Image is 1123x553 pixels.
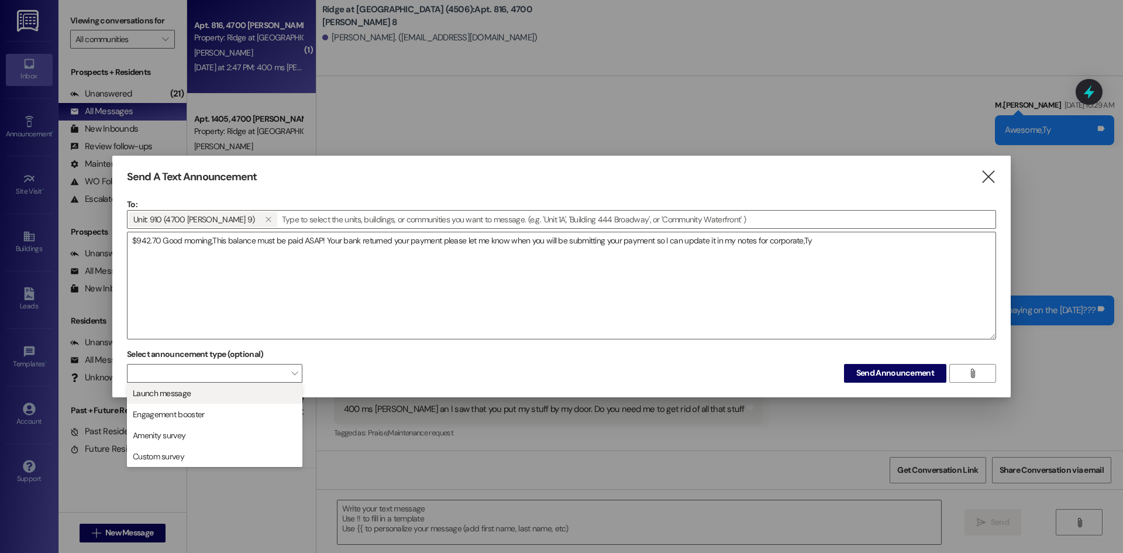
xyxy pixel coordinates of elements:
[968,369,977,378] i: 
[127,198,996,210] p: To:
[133,387,191,399] span: Launch message
[265,215,271,224] i: 
[278,211,995,228] input: Type to select the units, buildings, or communities you want to message. (e.g. 'Unit 1A', 'Buildi...
[856,367,934,379] span: Send Announcement
[133,212,255,227] span: Unit: 910 (4700 Stringfellow 9)
[133,430,185,441] span: Amenity survey
[133,408,204,420] span: Engagement booster
[980,171,996,183] i: 
[127,232,996,339] div: $942.70 Good morning,This balance must be paid ASAP! Your bank returned your payment please let m...
[127,345,264,363] label: Select announcement type (optional)
[127,170,257,184] h3: Send A Text Announcement
[128,232,995,339] textarea: $942.70 Good morning,This balance must be paid ASAP! Your bank returned your payment please let m...
[844,364,946,383] button: Send Announcement
[133,451,184,462] span: Custom survey
[260,212,277,227] button: Unit: 910 (4700 Stringfellow 9)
